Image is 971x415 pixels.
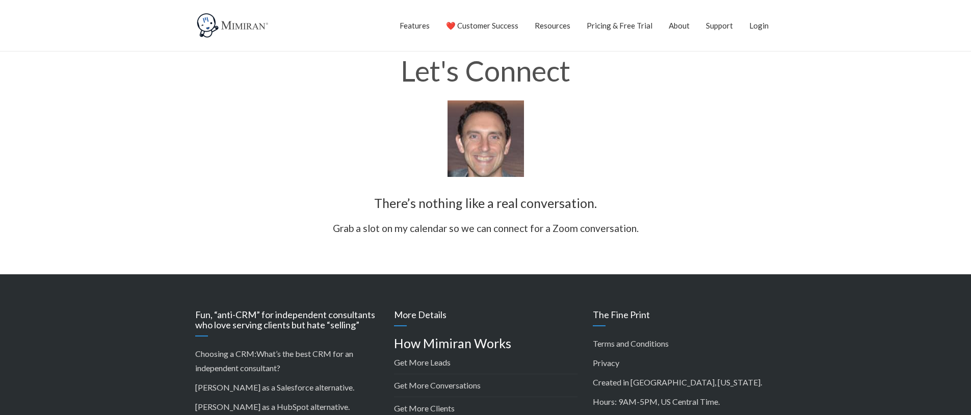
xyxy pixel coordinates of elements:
[749,13,769,38] a: Login
[195,347,379,375] p: Choosing a CRM:
[211,220,761,237] p: Grab a slot on my calendar so we can connect for a Zoom conversation.
[394,336,578,351] h4: How Mimiran Works
[195,13,272,38] img: Mimiran CRM
[706,13,733,38] a: Support
[593,395,776,409] p: Hours: 9AM-5PM, US Central Time.
[669,13,690,38] a: About
[593,310,776,326] h3: The Fine Print
[394,357,451,367] a: Get More Leads
[195,380,379,395] p: .
[195,310,379,336] h3: Fun, “anti-CRM” for independent consultants who love serving clients but hate “selling”
[394,380,481,390] a: Get More Conversations
[400,13,430,38] a: Features
[587,13,652,38] a: Pricing & Free Trial
[394,403,455,413] a: Get More Clients
[195,57,776,85] h1: Let's Connect
[593,375,776,390] p: Created in [GEOGRAPHIC_DATA], [US_STATE].
[195,382,353,392] a: [PERSON_NAME] as a Salesforce alternative
[446,13,518,38] a: ❤️ Customer Success
[448,100,524,177] img: Reuben Swartz
[593,339,669,348] a: Terms and Conditions
[195,402,348,411] a: [PERSON_NAME] as a HubSpot alternative
[535,13,570,38] a: Resources
[195,400,379,414] p: .
[211,192,761,215] h4: There’s nothing like a real conversation.
[195,349,353,373] a: What’s the best CRM for an independent consultant?
[593,358,619,368] a: Privacy
[394,310,578,326] h3: More Details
